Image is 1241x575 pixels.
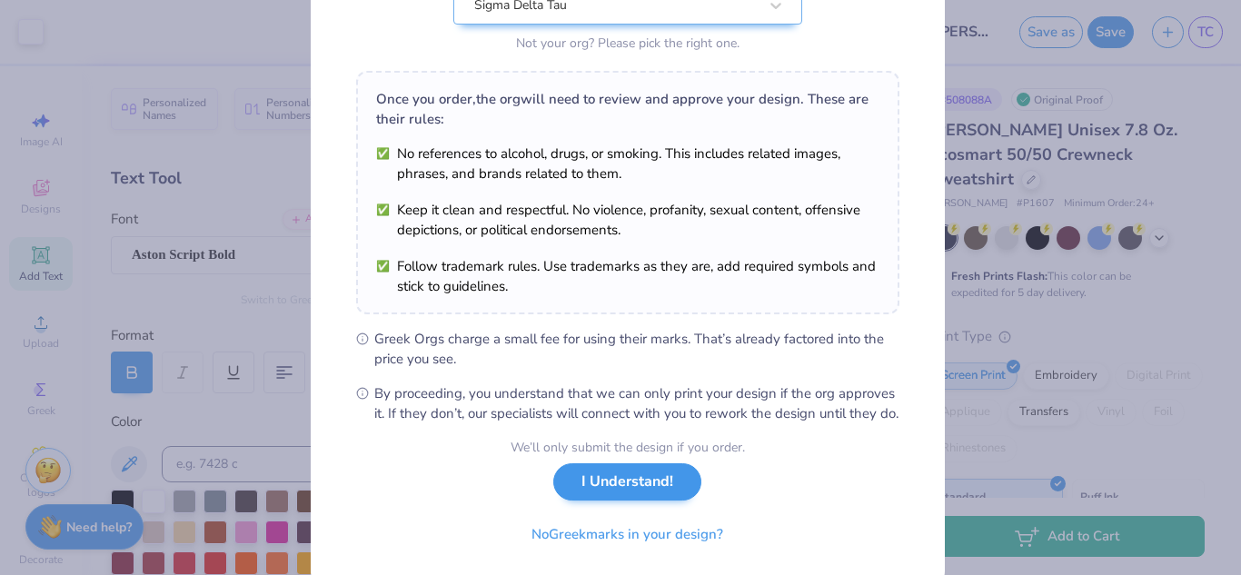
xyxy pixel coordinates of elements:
[553,463,701,501] button: I Understand!
[511,438,745,457] div: We’ll only submit the design if you order.
[376,200,879,240] li: Keep it clean and respectful. No violence, profanity, sexual content, offensive depictions, or po...
[516,516,739,553] button: NoGreekmarks in your design?
[453,34,802,53] div: Not your org? Please pick the right one.
[376,144,879,183] li: No references to alcohol, drugs, or smoking. This includes related images, phrases, and brands re...
[376,256,879,296] li: Follow trademark rules. Use trademarks as they are, add required symbols and stick to guidelines.
[374,383,899,423] span: By proceeding, you understand that we can only print your design if the org approves it. If they ...
[374,329,899,369] span: Greek Orgs charge a small fee for using their marks. That’s already factored into the price you see.
[376,89,879,129] div: Once you order, the org will need to review and approve your design. These are their rules:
